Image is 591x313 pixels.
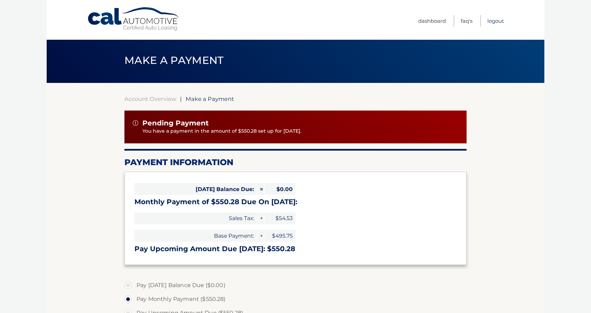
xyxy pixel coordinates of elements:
[142,127,458,135] p: You have a payment in the amount of $550.28 set up for [DATE].
[124,278,467,292] label: Pay [DATE] Balance Due ($0.00)
[180,95,182,102] span: |
[142,119,209,127] span: Pending Payment
[264,183,295,195] span: $0.00
[124,292,467,306] label: Pay Monthly Payment ($550.28)
[134,212,257,225] span: Sales Tax:
[264,230,295,242] span: $495.75
[124,95,176,102] a: Account Overview
[257,230,264,242] span: +
[257,183,264,195] span: =
[133,120,138,126] img: alert-white.svg
[134,183,257,195] span: [DATE] Balance Due:
[87,7,180,31] a: Cal Automotive
[134,198,457,206] h3: Monthly Payment of $550.28 Due On [DATE]:
[264,212,295,225] span: $54.53
[134,230,257,242] span: Base Payment:
[186,95,234,102] span: Make a Payment
[124,54,224,67] span: Make a Payment
[124,157,467,168] h2: Payment Information
[418,15,446,27] a: Dashboard
[461,15,472,27] a: FAQ's
[134,245,457,253] h3: Pay Upcoming Amount Due [DATE]: $550.28
[257,212,264,225] span: +
[487,15,504,27] a: Logout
